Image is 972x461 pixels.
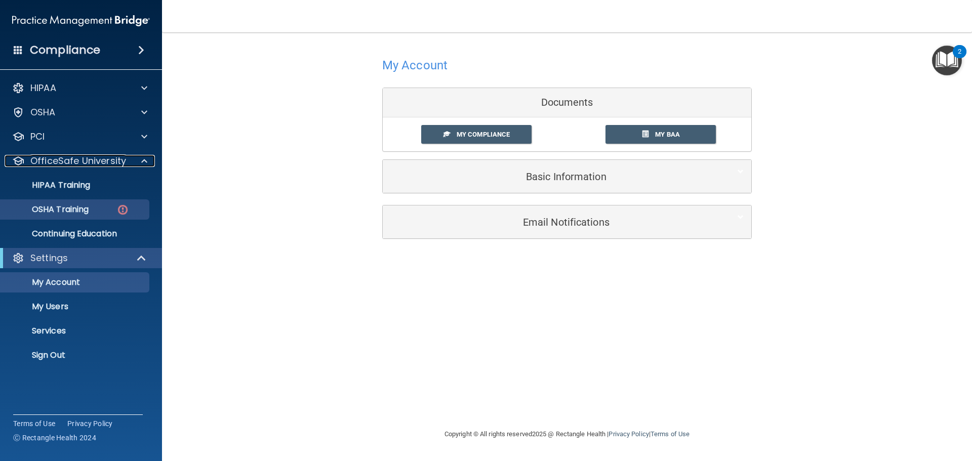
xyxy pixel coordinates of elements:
a: OSHA [12,106,147,118]
a: Privacy Policy [67,418,113,429]
a: Settings [12,252,147,264]
a: Terms of Use [651,430,690,438]
a: PCI [12,131,147,143]
p: OSHA Training [7,204,89,215]
h5: Email Notifications [390,217,713,228]
h5: Basic Information [390,171,713,182]
p: HIPAA Training [7,180,90,190]
p: PCI [30,131,45,143]
div: Documents [383,88,751,117]
p: Sign Out [7,350,145,360]
a: Terms of Use [13,418,55,429]
a: Basic Information [390,165,744,188]
p: Continuing Education [7,229,145,239]
a: OfficeSafe University [12,155,147,167]
img: danger-circle.6113f641.png [116,203,129,216]
span: My BAA [655,131,680,138]
div: 2 [958,52,961,65]
div: Copyright © All rights reserved 2025 @ Rectangle Health | | [382,418,752,450]
p: OfficeSafe University [30,155,126,167]
p: Services [7,326,145,336]
button: Open Resource Center, 2 new notifications [932,46,962,75]
a: HIPAA [12,82,147,94]
h4: Compliance [30,43,100,57]
p: HIPAA [30,82,56,94]
span: My Compliance [457,131,510,138]
h4: My Account [382,59,448,72]
p: Settings [30,252,68,264]
p: My Account [7,277,145,287]
a: Email Notifications [390,211,744,233]
p: OSHA [30,106,56,118]
p: My Users [7,302,145,312]
span: Ⓒ Rectangle Health 2024 [13,433,96,443]
a: Privacy Policy [609,430,649,438]
img: PMB logo [12,11,150,31]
